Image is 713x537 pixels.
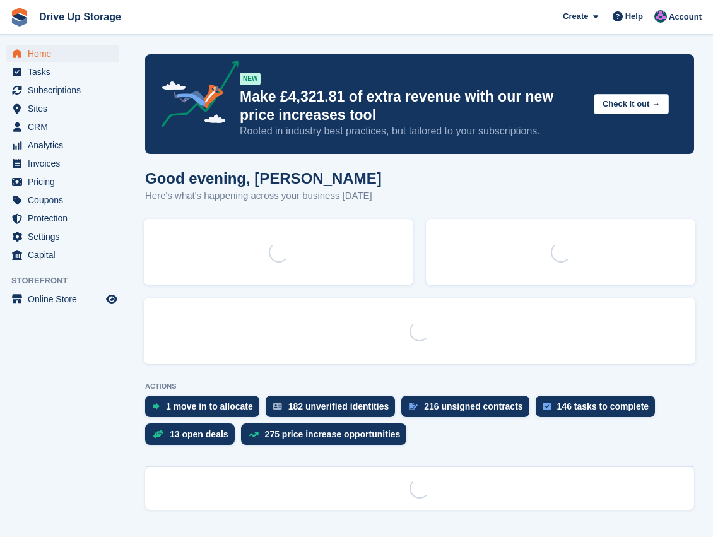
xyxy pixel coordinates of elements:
p: Make £4,321.81 of extra revenue with our new price increases tool [240,88,584,124]
span: Coupons [28,191,103,209]
div: 216 unsigned contracts [424,401,522,411]
a: 13 open deals [145,423,241,451]
a: menu [6,173,119,191]
div: 182 unverified identities [288,401,389,411]
div: 13 open deals [170,429,228,439]
a: menu [6,155,119,172]
span: Storefront [11,274,126,287]
p: Here's what's happening across your business [DATE] [145,189,382,203]
a: 275 price increase opportunities [241,423,413,451]
a: menu [6,290,119,308]
a: menu [6,191,119,209]
span: Protection [28,209,103,227]
span: Invoices [28,155,103,172]
div: 1 move in to allocate [166,401,253,411]
img: stora-icon-8386f47178a22dfd0bd8f6a31ec36ba5ce8667c1dd55bd0f319d3a0aa187defe.svg [10,8,29,27]
span: Online Store [28,290,103,308]
span: Sites [28,100,103,117]
img: Andy [654,10,667,23]
span: Tasks [28,63,103,81]
a: menu [6,81,119,99]
a: menu [6,100,119,117]
span: Subscriptions [28,81,103,99]
a: 182 unverified identities [266,396,402,423]
div: 146 tasks to complete [557,401,649,411]
p: Rooted in industry best practices, but tailored to your subscriptions. [240,124,584,138]
span: Help [625,10,643,23]
span: Account [669,11,702,23]
span: CRM [28,118,103,136]
span: Analytics [28,136,103,154]
div: NEW [240,73,261,85]
img: verify_identity-adf6edd0f0f0b5bbfe63781bf79b02c33cf7c696d77639b501bdc392416b5a36.svg [273,403,282,410]
a: 146 tasks to complete [536,396,662,423]
span: Settings [28,228,103,245]
a: Drive Up Storage [34,6,126,27]
h1: Good evening, [PERSON_NAME] [145,170,382,187]
a: 1 move in to allocate [145,396,266,423]
a: menu [6,209,119,227]
a: 216 unsigned contracts [401,396,535,423]
a: Preview store [104,292,119,307]
img: contract_signature_icon-13c848040528278c33f63329250d36e43548de30e8caae1d1a13099fd9432cc5.svg [409,403,418,410]
a: menu [6,136,119,154]
img: move_ins_to_allocate_icon-fdf77a2bb77ea45bf5b3d319d69a93e2d87916cf1d5bf7949dd705db3b84f3ca.svg [153,403,160,410]
a: menu [6,63,119,81]
p: ACTIONS [145,382,694,391]
span: Create [563,10,588,23]
button: Check it out → [594,94,669,115]
div: 275 price increase opportunities [265,429,401,439]
img: price_increase_opportunities-93ffe204e8149a01c8c9dc8f82e8f89637d9d84a8eef4429ea346261dce0b2c0.svg [249,432,259,437]
span: Pricing [28,173,103,191]
a: menu [6,228,119,245]
a: menu [6,118,119,136]
span: Capital [28,246,103,264]
span: Home [28,45,103,62]
a: menu [6,45,119,62]
img: price-adjustments-announcement-icon-8257ccfd72463d97f412b2fc003d46551f7dbcb40ab6d574587a9cd5c0d94... [151,60,239,132]
a: menu [6,246,119,264]
img: deal-1b604bf984904fb50ccaf53a9ad4b4a5d6e5aea283cecdc64d6e3604feb123c2.svg [153,430,163,439]
img: task-75834270c22a3079a89374b754ae025e5fb1db73e45f91037f5363f120a921f8.svg [543,403,551,410]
